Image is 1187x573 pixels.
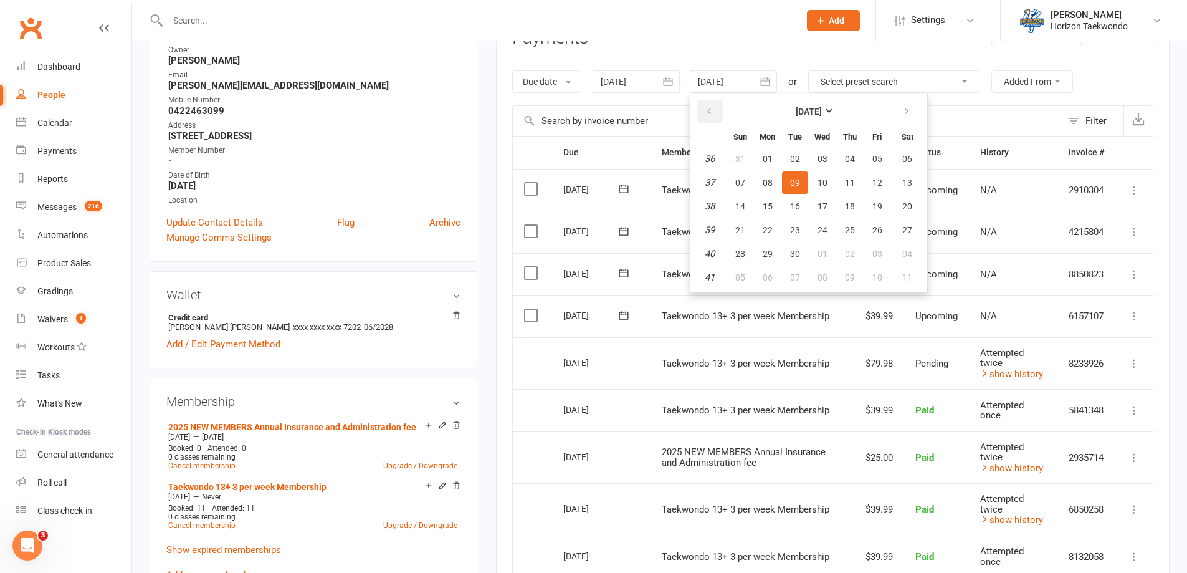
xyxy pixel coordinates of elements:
a: Add / Edit Payment Method [166,337,280,352]
span: 08 [818,272,827,282]
button: 07 [782,266,808,289]
div: Class check-in [37,506,92,516]
a: Reports [16,165,131,193]
div: [DATE] [563,264,621,283]
button: 08 [809,266,836,289]
a: Workouts [16,334,131,362]
a: Gradings [16,277,131,306]
button: 01 [755,148,781,170]
strong: [PERSON_NAME] [168,55,460,66]
div: Reports [37,174,68,184]
span: 2025 NEW MEMBERS Annual Insurance and Administration fee [662,446,826,468]
div: Workouts [37,342,75,352]
div: People [37,90,65,100]
span: Attended: 0 [207,444,246,453]
a: What's New [16,390,131,418]
div: — [165,492,460,502]
span: [DATE] [202,433,224,441]
span: [DATE] [168,493,190,501]
span: Never [202,493,221,501]
strong: [DATE] [796,107,822,117]
span: 30 [790,249,800,259]
span: Add [829,16,844,26]
a: Clubworx [15,12,46,44]
span: Taekwondo 13+ 3 per week Membership [662,358,829,369]
span: N/A [980,311,997,322]
span: 03 [818,154,827,164]
button: 23 [782,219,808,241]
div: Location [168,195,460,206]
div: Member Number [168,145,460,156]
a: General attendance kiosk mode [16,441,131,469]
span: 23 [790,225,800,235]
button: 08 [755,171,781,194]
div: Filter [1085,113,1107,128]
span: 27 [902,225,912,235]
button: Add [807,10,860,31]
span: 04 [902,249,912,259]
a: Product Sales [16,249,131,277]
span: 06 [763,272,773,282]
button: 22 [755,219,781,241]
span: Upcoming [915,185,958,196]
span: Upcoming [915,226,958,238]
em: 39 [705,224,715,236]
div: Payments [37,146,77,156]
a: Update Contact Details [166,215,263,230]
span: 21 [735,225,745,235]
button: 05 [864,148,890,170]
a: Show expired memberships [166,544,281,556]
span: Taekwondo 13+ 3 per week Membership [662,405,829,416]
button: 31 [727,148,753,170]
a: Waivers 1 [16,306,131,334]
button: 06 [892,148,923,170]
strong: [STREET_ADDRESS] [168,130,460,142]
a: Taekwondo 13+ 3 per week Membership [168,482,327,492]
div: Dashboard [37,62,80,72]
button: 04 [892,243,923,265]
button: 13 [892,171,923,194]
button: 26 [864,219,890,241]
button: 02 [837,243,863,265]
th: History [969,137,1057,168]
button: 30 [782,243,808,265]
a: Manage Comms Settings [166,230,272,245]
strong: [PERSON_NAME][EMAIL_ADDRESS][DOMAIN_NAME] [168,80,460,91]
button: 25 [837,219,863,241]
span: N/A [980,226,997,238]
strong: - [168,155,460,166]
div: [DATE] [563,353,621,372]
td: 2935714 [1057,431,1115,484]
input: Search... [164,12,791,29]
a: Messages 216 [16,193,131,221]
input: Search by invoice number [513,106,1062,136]
a: show history [980,368,1043,380]
td: 6157107 [1057,295,1115,337]
span: 3 [38,531,48,541]
div: [PERSON_NAME] [1051,9,1128,21]
div: Gradings [37,286,73,296]
span: 17 [818,201,827,211]
div: Date of Birth [168,170,460,181]
td: $39.99 [851,483,904,536]
div: Product Sales [37,258,91,268]
span: 29 [763,249,773,259]
span: Attended: 11 [212,504,255,513]
div: [DATE] [563,499,621,518]
button: 03 [809,148,836,170]
button: 27 [892,219,923,241]
td: 2910304 [1057,169,1115,211]
td: 8850823 [1057,253,1115,296]
small: Wednesday [814,132,830,142]
li: [PERSON_NAME] [PERSON_NAME] [166,311,460,334]
div: Tasks [37,370,60,380]
span: xxxx xxxx xxxx 7202 [293,322,361,332]
div: [DATE] [563,400,621,419]
span: 01 [763,154,773,164]
th: Membership [651,137,851,168]
span: Paid [915,452,934,463]
button: 09 [782,171,808,194]
div: or [788,74,797,89]
span: Pending [915,358,948,369]
button: 02 [782,148,808,170]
